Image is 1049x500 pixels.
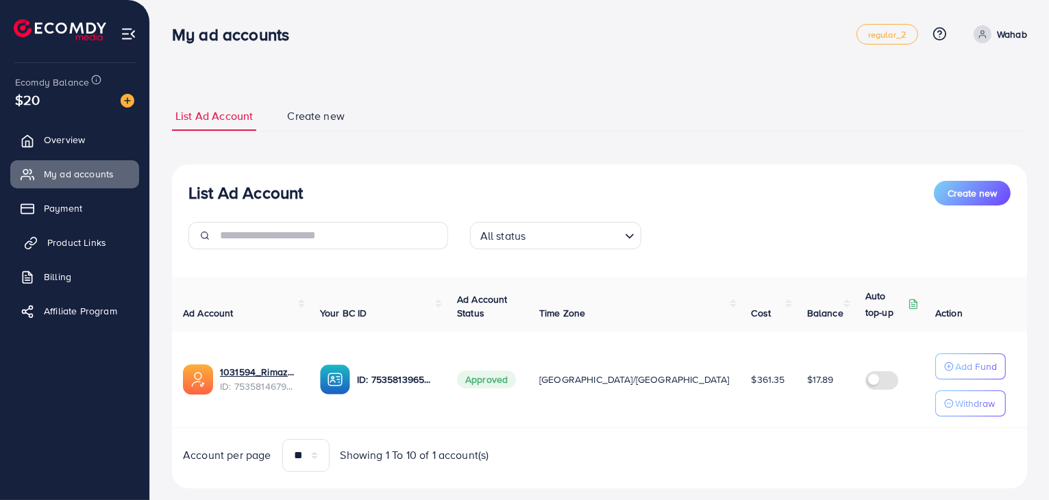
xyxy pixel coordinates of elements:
[44,201,82,215] span: Payment
[175,108,253,124] span: List Ad Account
[807,373,834,386] span: $17.89
[10,160,139,188] a: My ad accounts
[183,306,234,320] span: Ad Account
[955,358,997,375] p: Add Fund
[752,373,785,386] span: $361.35
[935,306,963,320] span: Action
[991,438,1039,490] iframe: Chat
[968,25,1027,43] a: Wahab
[14,19,106,40] img: logo
[955,395,995,412] p: Withdraw
[44,270,71,284] span: Billing
[10,263,139,290] a: Billing
[287,108,345,124] span: Create new
[44,304,117,318] span: Affiliate Program
[470,222,641,249] div: Search for option
[341,447,489,463] span: Showing 1 To 10 of 1 account(s)
[183,447,271,463] span: Account per page
[856,24,918,45] a: regular_2
[320,364,350,395] img: ic-ba-acc.ded83a64.svg
[539,373,730,386] span: [GEOGRAPHIC_DATA]/[GEOGRAPHIC_DATA]
[220,379,298,393] span: ID: 7535814679353278480
[10,297,139,325] a: Affiliate Program
[172,25,300,45] h3: My ad accounts
[220,365,298,379] a: 1031594_Rimazah_1754568624722
[47,236,106,249] span: Product Links
[865,288,905,321] p: Auto top-up
[10,126,139,153] a: Overview
[935,353,1006,379] button: Add Fund
[530,223,619,246] input: Search for option
[934,181,1011,205] button: Create new
[183,364,213,395] img: ic-ads-acc.e4c84228.svg
[935,390,1006,416] button: Withdraw
[752,306,772,320] span: Cost
[121,94,134,108] img: image
[44,167,114,181] span: My ad accounts
[220,365,298,393] div: <span class='underline'>1031594_Rimazah_1754568624722</span></br>7535814679353278480
[188,183,303,203] h3: List Ad Account
[121,26,136,42] img: menu
[868,30,906,39] span: regular_2
[539,306,585,320] span: Time Zone
[457,371,516,388] span: Approved
[807,306,843,320] span: Balance
[997,26,1027,42] p: Wahab
[10,195,139,222] a: Payment
[15,75,89,89] span: Ecomdy Balance
[320,306,367,320] span: Your BC ID
[478,226,529,246] span: All status
[948,186,997,200] span: Create new
[357,371,435,388] p: ID: 7535813965454180353
[10,229,139,256] a: Product Links
[457,292,508,320] span: Ad Account Status
[15,90,40,110] span: $20
[44,133,85,147] span: Overview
